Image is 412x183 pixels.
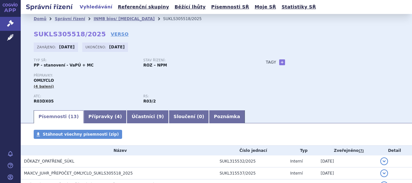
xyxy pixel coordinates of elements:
a: Přípravky (4) [84,110,127,123]
a: Správní řízení [55,17,85,21]
span: OMLYCLO [34,78,54,83]
a: + [279,59,285,65]
button: detail [380,169,388,177]
a: VERSO [111,31,129,37]
a: INMB bios/ [MEDICAL_DATA] [94,17,155,21]
span: 9 [159,114,162,119]
a: Referenční skupiny [116,3,171,11]
p: Typ SŘ: [34,58,137,62]
span: Stáhnout všechny písemnosti (zip) [43,132,119,137]
abbr: (?) [359,149,364,153]
strong: OMALIZUMAB [34,99,54,104]
p: Přípravky: [34,74,253,78]
td: SUKL315532/2025 [216,155,287,167]
td: SUKL315537/2025 [216,167,287,179]
a: Písemnosti (13) [34,110,84,123]
p: ATC: [34,94,137,98]
a: Vyhledávání [78,3,114,11]
span: Interní [290,171,303,176]
td: [DATE] [317,155,377,167]
strong: ROZ – NPM [143,63,167,67]
a: Běžící lhůty [173,3,208,11]
a: Domů [34,17,46,21]
a: Moje SŘ [253,3,278,11]
th: Detail [377,146,412,155]
span: DŮKAZY_OPATŘENÉ_SÚKL [24,159,74,164]
span: Interní [290,159,303,164]
th: Typ [287,146,317,155]
button: detail [380,157,388,165]
span: MAXCV_JUHR_PŘEPOČET_OMLYCLO_SUKLS305518_2025 [24,171,133,176]
th: Zveřejněno [317,146,377,155]
th: Číslo jednací [216,146,287,155]
td: [DATE] [317,167,377,179]
span: Zahájeno: [37,44,57,50]
span: 0 [199,114,202,119]
span: 4 [117,114,120,119]
span: (4 balení) [34,84,54,89]
strong: [DATE] [109,45,125,49]
a: Účastníci (9) [127,110,168,123]
a: Sloučení (0) [169,110,209,123]
strong: [DATE] [59,45,75,49]
strong: PP - stanovení - VaPÚ + MC [34,63,94,67]
h3: Tagy [266,58,276,66]
th: Název [21,146,216,155]
li: SUKLS305518/2025 [163,14,210,24]
a: Statistiky SŘ [280,3,318,11]
span: 13 [70,114,76,119]
strong: omalizumab [143,99,156,104]
a: Písemnosti SŘ [209,3,251,11]
p: RS: [143,94,246,98]
p: Stav řízení: [143,58,246,62]
strong: SUKLS305518/2025 [34,30,106,38]
span: Ukončeno: [86,44,108,50]
a: Poznámka [209,110,245,123]
h2: Správní řízení [21,2,78,11]
a: Stáhnout všechny písemnosti (zip) [34,130,122,139]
